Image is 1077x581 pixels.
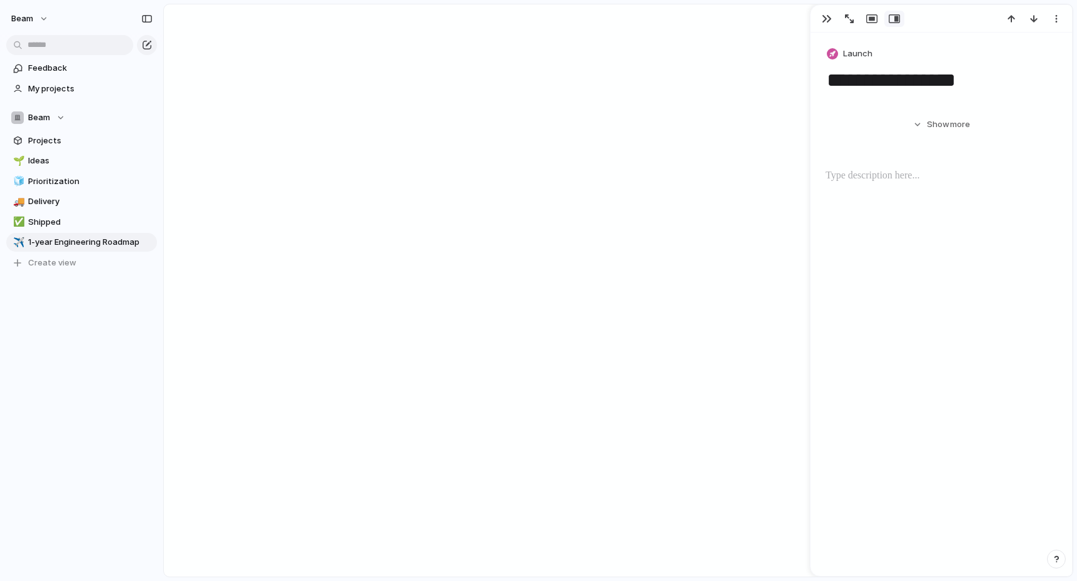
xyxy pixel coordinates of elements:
[13,195,22,209] div: 🚚
[13,215,22,229] div: ✅
[28,111,50,124] span: Beam
[950,118,970,131] span: more
[6,254,157,272] button: Create view
[6,192,157,211] a: 🚚Delivery
[6,172,157,191] a: 🧊Prioritization
[6,152,157,170] a: 🌱Ideas
[28,216,153,229] span: Shipped
[28,155,153,167] span: Ideas
[11,195,24,208] button: 🚚
[6,9,55,29] button: Beam
[6,80,157,98] a: My projects
[843,48,872,60] span: Launch
[11,175,24,188] button: 🧊
[11,155,24,167] button: 🌱
[28,175,153,188] span: Prioritization
[28,62,153,75] span: Feedback
[13,174,22,188] div: 🧊
[11,236,24,249] button: ✈️
[13,154,22,168] div: 🌱
[28,83,153,95] span: My projects
[28,195,153,208] span: Delivery
[28,236,153,249] span: 1-year Engineering Roadmap
[6,233,157,252] a: ✈️1-year Engineering Roadmap
[28,257,76,269] span: Create view
[826,113,1057,136] button: Showmore
[28,135,153,147] span: Projects
[6,108,157,127] button: Beam
[927,118,949,131] span: Show
[6,213,157,232] a: ✅Shipped
[6,59,157,78] a: Feedback
[6,131,157,150] a: Projects
[11,13,33,25] span: Beam
[824,45,876,63] button: Launch
[11,216,24,229] button: ✅
[13,235,22,250] div: ✈️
